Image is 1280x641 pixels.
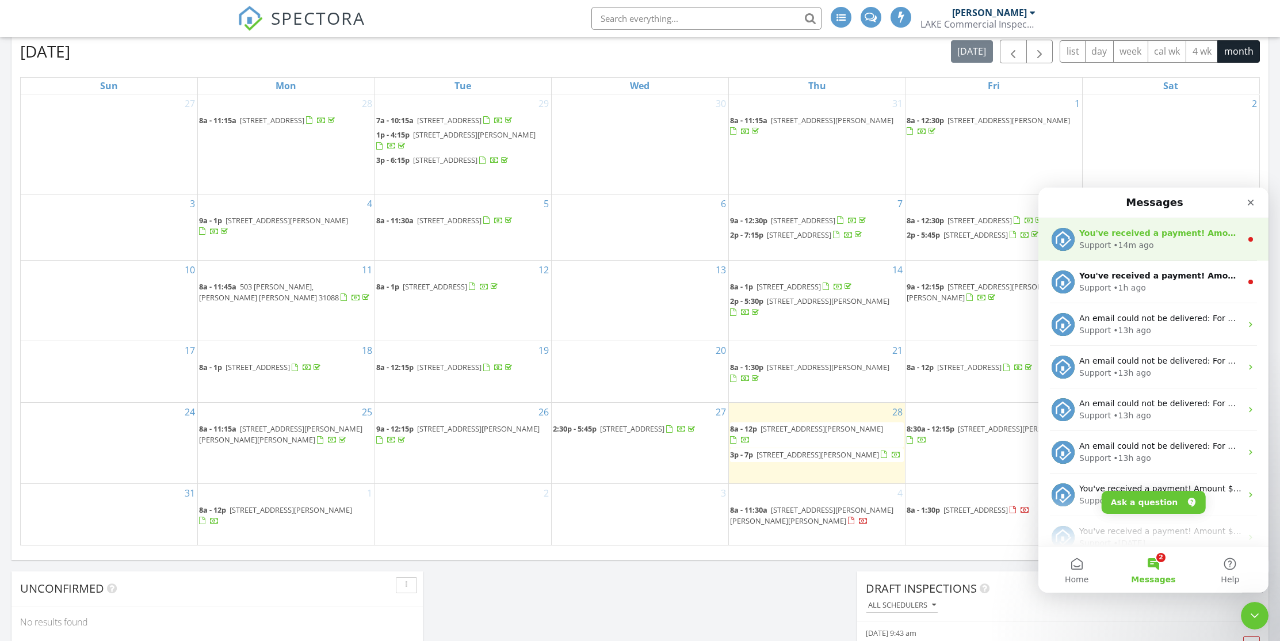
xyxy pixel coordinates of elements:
[75,94,108,106] div: • 1h ago
[728,403,905,484] td: Go to August 28, 2025
[376,423,540,445] a: 9a - 12:15p [STREET_ADDRESS][PERSON_NAME]
[13,253,36,276] img: Profile image for Support
[13,338,36,361] img: Profile image for Support
[41,94,72,106] div: Support
[719,484,728,502] a: Go to September 3, 2025
[905,341,1083,403] td: Go to August 22, 2025
[756,281,821,292] span: [STREET_ADDRESS]
[375,483,552,544] td: Go to September 2, 2025
[375,341,552,403] td: Go to August 19, 2025
[728,194,905,260] td: Go to August 7, 2025
[728,341,905,403] td: Go to August 21, 2025
[199,423,362,445] span: [STREET_ADDRESS][PERSON_NAME][PERSON_NAME][PERSON_NAME]
[376,115,414,125] span: 7a - 10:15a
[771,215,835,226] span: [STREET_ADDRESS]
[199,422,373,447] a: 8a - 11:15a [STREET_ADDRESS][PERSON_NAME][PERSON_NAME][PERSON_NAME]
[75,180,112,192] div: • 13h ago
[413,129,536,140] span: [STREET_ADDRESS][PERSON_NAME]
[182,341,197,360] a: Go to August 17, 2025
[952,7,1027,18] div: [PERSON_NAME]
[552,403,729,484] td: Go to August 27, 2025
[591,7,822,30] input: Search everything...
[730,214,904,228] a: 9a - 12:30p [STREET_ADDRESS]
[75,222,112,234] div: • 13h ago
[552,194,729,260] td: Go to August 6, 2025
[713,94,728,113] a: Go to July 30, 2025
[890,261,905,279] a: Go to August 14, 2025
[13,125,36,148] img: Profile image for Support
[907,422,1081,447] a: 8:30a - 12:15p [STREET_ADDRESS][PERSON_NAME]
[376,362,514,372] a: 8a - 12:15p [STREET_ADDRESS]
[553,422,727,436] a: 2:30p - 5:45p [STREET_ADDRESS]
[13,211,36,234] img: Profile image for Support
[182,261,197,279] a: Go to August 10, 2025
[199,362,222,372] span: 8a - 1p
[730,281,753,292] span: 8a - 1p
[41,254,480,263] span: An email could not be delivered: For more information, view Why emails don't get delivered (Suppo...
[199,361,373,375] a: 8a - 1p [STREET_ADDRESS]
[365,194,375,213] a: Go to August 4, 2025
[75,350,107,362] div: • [DATE]
[730,423,883,445] a: 8a - 12p [STREET_ADDRESS][PERSON_NAME]
[1060,40,1086,63] button: list
[1038,188,1268,593] iframe: Intercom live chat
[75,52,115,64] div: • 14m ago
[21,341,198,403] td: Go to August 17, 2025
[93,388,137,396] span: Messages
[20,581,104,596] span: Unconfirmed
[905,94,1083,194] td: Go to August 1, 2025
[98,78,120,94] a: Sunday
[199,214,373,239] a: 9a - 1p [STREET_ADDRESS][PERSON_NAME]
[866,628,1194,639] div: [DATE] 9:43 am
[198,94,375,194] td: Go to July 28, 2025
[728,483,905,544] td: Go to September 4, 2025
[41,180,72,192] div: Support
[198,483,375,544] td: Go to September 1, 2025
[536,261,551,279] a: Go to August 12, 2025
[756,449,879,460] span: [STREET_ADDRESS][PERSON_NAME]
[761,423,883,434] span: [STREET_ADDRESS][PERSON_NAME]
[730,295,904,319] a: 2p - 5:30p [STREET_ADDRESS][PERSON_NAME]
[238,6,263,31] img: The Best Home Inspection Software - Spectora
[182,388,201,396] span: Help
[730,230,763,240] span: 2p - 7:15p
[182,94,197,113] a: Go to July 27, 2025
[41,265,72,277] div: Support
[376,281,399,292] span: 8a - 1p
[199,115,337,125] a: 8a - 11:15a [STREET_ADDRESS]
[273,78,299,94] a: Monday
[376,129,536,151] a: 1p - 4:15p [STREET_ADDRESS][PERSON_NAME]
[376,423,414,434] span: 9a - 12:15p
[806,78,828,94] a: Thursday
[907,361,1081,375] a: 8a - 12p [STREET_ADDRESS]
[730,215,868,226] a: 9a - 12:30p [STREET_ADDRESS]
[890,403,905,421] a: Go to August 28, 2025
[199,114,373,128] a: 8a - 11:15a [STREET_ADDRESS]
[21,403,198,484] td: Go to August 24, 2025
[767,362,889,372] span: [STREET_ADDRESS][PERSON_NAME]
[907,423,1080,445] a: 8:30a - 12:15p [STREET_ADDRESS][PERSON_NAME]
[182,484,197,502] a: Go to August 31, 2025
[730,422,904,447] a: 8a - 12p [STREET_ADDRESS][PERSON_NAME]
[230,505,352,515] span: [STREET_ADDRESS][PERSON_NAME]
[41,211,480,220] span: An email could not be delivered: For more information, view Why emails don't get delivered (Suppo...
[866,598,938,613] button: All schedulers
[376,128,551,153] a: 1p - 4:15p [STREET_ADDRESS][PERSON_NAME]
[730,115,767,125] span: 8a - 11:15a
[730,215,767,226] span: 9a - 12:30p
[154,359,230,405] button: Help
[895,194,905,213] a: Go to August 7, 2025
[413,155,477,165] span: [STREET_ADDRESS]
[985,78,1002,94] a: Friday
[907,115,1070,136] a: 8a - 12:30p [STREET_ADDRESS][PERSON_NAME]
[75,265,112,277] div: • 13h ago
[199,362,323,372] a: 8a - 1p [STREET_ADDRESS]
[1026,40,1053,63] button: Next month
[199,281,372,303] a: 8a - 11:45a 503 [PERSON_NAME], [PERSON_NAME] [PERSON_NAME] 31088
[417,215,482,226] span: [STREET_ADDRESS]
[890,94,905,113] a: Go to July 31, 2025
[41,137,72,149] div: Support
[552,94,729,194] td: Go to July 30, 2025
[375,94,552,194] td: Go to July 29, 2025
[1148,40,1187,63] button: cal wk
